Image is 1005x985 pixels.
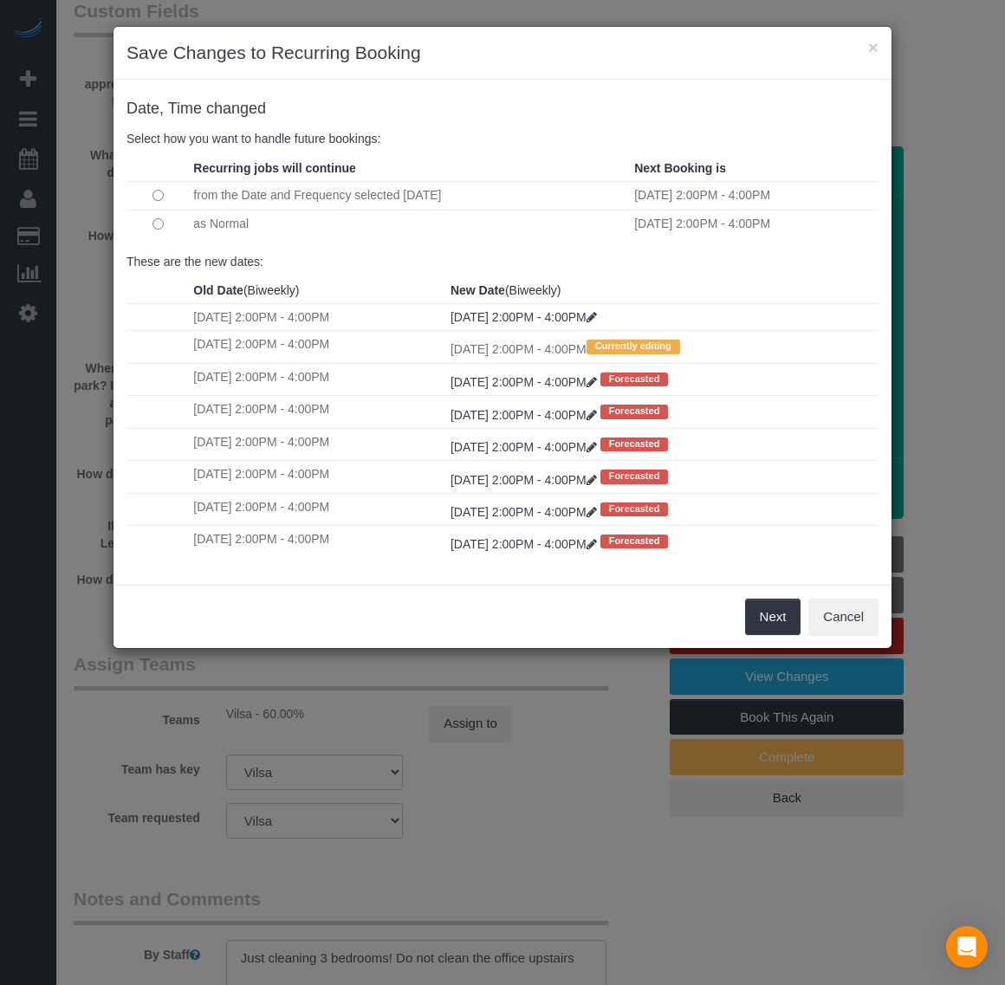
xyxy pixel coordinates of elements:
button: Next [745,599,801,635]
span: Forecasted [600,470,669,483]
th: (Biweekly) [189,277,446,304]
p: These are the new dates: [126,253,879,270]
div: Open Intercom Messenger [946,926,988,968]
td: [DATE] 2:00PM - 4:00PM [189,331,446,363]
td: [DATE] 2:00PM - 4:00PM [446,331,879,363]
a: [DATE] 2:00PM - 4:00PM [451,505,600,519]
td: [DATE] 2:00PM - 4:00PM [189,396,446,428]
a: [DATE] 2:00PM - 4:00PM [451,537,600,551]
button: × [868,38,879,56]
td: [DATE] 2:00PM - 4:00PM [630,181,879,210]
a: [DATE] 2:00PM - 4:00PM [451,408,600,422]
h3: Save Changes to Recurring Booking [126,40,879,66]
td: [DATE] 2:00PM - 4:00PM [189,525,446,557]
span: Forecasted [600,535,669,548]
h4: changed [126,100,879,118]
td: as Normal [189,210,630,237]
strong: Recurring jobs will continue [193,161,355,175]
a: [DATE] 2:00PM - 4:00PM [451,375,600,389]
td: [DATE] 2:00PM - 4:00PM [189,461,446,493]
td: [DATE] 2:00PM - 4:00PM [189,493,446,525]
td: from the Date and Frequency selected [DATE] [189,181,630,210]
span: Forecasted [600,405,669,418]
span: Date, Time [126,100,202,117]
span: Currently editing [587,340,680,353]
strong: Old Date [193,283,243,297]
td: [DATE] 2:00PM - 4:00PM [189,304,446,331]
td: [DATE] 2:00PM - 4:00PM [189,363,446,395]
a: [DATE] 2:00PM - 4:00PM [451,473,600,487]
span: Forecasted [600,502,669,516]
button: Cancel [808,599,879,635]
strong: Next Booking is [634,161,726,175]
strong: New Date [451,283,505,297]
span: Forecasted [600,437,669,451]
a: [DATE] 2:00PM - 4:00PM [451,310,597,324]
span: Forecasted [600,373,669,386]
a: [DATE] 2:00PM - 4:00PM [451,440,600,454]
td: [DATE] 2:00PM - 4:00PM [189,428,446,460]
td: [DATE] 2:00PM - 4:00PM [630,210,879,237]
th: (Biweekly) [446,277,879,304]
p: Select how you want to handle future bookings: [126,130,879,147]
